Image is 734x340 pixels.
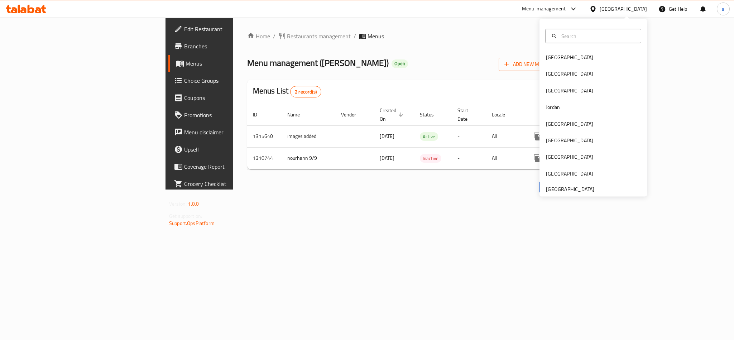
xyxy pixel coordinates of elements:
span: Branches [184,42,282,51]
span: Menu disclaimer [184,128,282,137]
div: Menu-management [522,5,566,13]
button: Add New Menu [499,58,554,71]
div: Open [392,59,408,68]
div: Total records count [290,86,321,97]
a: Menu disclaimer [168,124,288,141]
span: Name [287,110,309,119]
span: Created On [380,106,406,123]
a: Menus [168,55,288,72]
div: Export file [534,83,551,100]
a: Coverage Report [168,158,288,175]
span: Open [392,61,408,67]
li: / [354,32,356,40]
td: images added [282,125,335,147]
span: s [722,5,724,13]
span: Locale [492,110,514,119]
td: nourhann 9/9 [282,147,335,169]
span: Promotions [184,111,282,119]
span: Version: [169,199,187,209]
a: Grocery Checklist [168,175,288,192]
td: All [486,125,523,147]
span: Menus [368,32,384,40]
td: - [452,125,486,147]
div: [GEOGRAPHIC_DATA] [546,120,593,128]
a: Edit Restaurant [168,20,288,38]
span: Upsell [184,145,282,154]
span: 1.0.0 [188,199,199,209]
span: Start Date [457,106,478,123]
a: Choice Groups [168,72,288,89]
th: Actions [523,104,603,126]
input: Search [558,32,637,40]
div: [GEOGRAPHIC_DATA] [546,53,593,61]
div: [GEOGRAPHIC_DATA] [546,153,593,161]
table: enhanced table [247,104,603,169]
div: [GEOGRAPHIC_DATA] [546,169,593,177]
span: Vendor [341,110,365,119]
span: Grocery Checklist [184,179,282,188]
span: Inactive [420,154,441,163]
button: more [529,150,546,167]
span: [DATE] [380,131,394,141]
span: Get support on: [169,211,202,221]
div: [GEOGRAPHIC_DATA] [600,5,647,13]
td: - [452,147,486,169]
span: [DATE] [380,153,394,163]
h2: Menus List [253,86,321,97]
a: Upsell [168,141,288,158]
span: Coverage Report [184,162,282,171]
span: 2 record(s) [291,88,321,95]
div: Jordan [546,103,560,111]
span: Menu management ( [PERSON_NAME] ) [247,55,389,71]
td: All [486,147,523,169]
button: more [529,128,546,145]
span: ID [253,110,267,119]
span: Coupons [184,94,282,102]
a: Coupons [168,89,288,106]
span: Choice Groups [184,76,282,85]
div: [GEOGRAPHIC_DATA] [546,86,593,94]
span: Edit Restaurant [184,25,282,33]
span: Menus [186,59,282,68]
span: Restaurants management [287,32,351,40]
span: Active [420,133,438,141]
div: Active [420,132,438,141]
nav: breadcrumb [247,32,554,40]
a: Branches [168,38,288,55]
span: Add New Menu [504,60,548,69]
a: Support.OpsPlatform [169,219,215,228]
div: [GEOGRAPHIC_DATA] [546,137,593,144]
a: Promotions [168,106,288,124]
a: Restaurants management [278,32,351,40]
div: [GEOGRAPHIC_DATA] [546,70,593,78]
span: Status [420,110,443,119]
